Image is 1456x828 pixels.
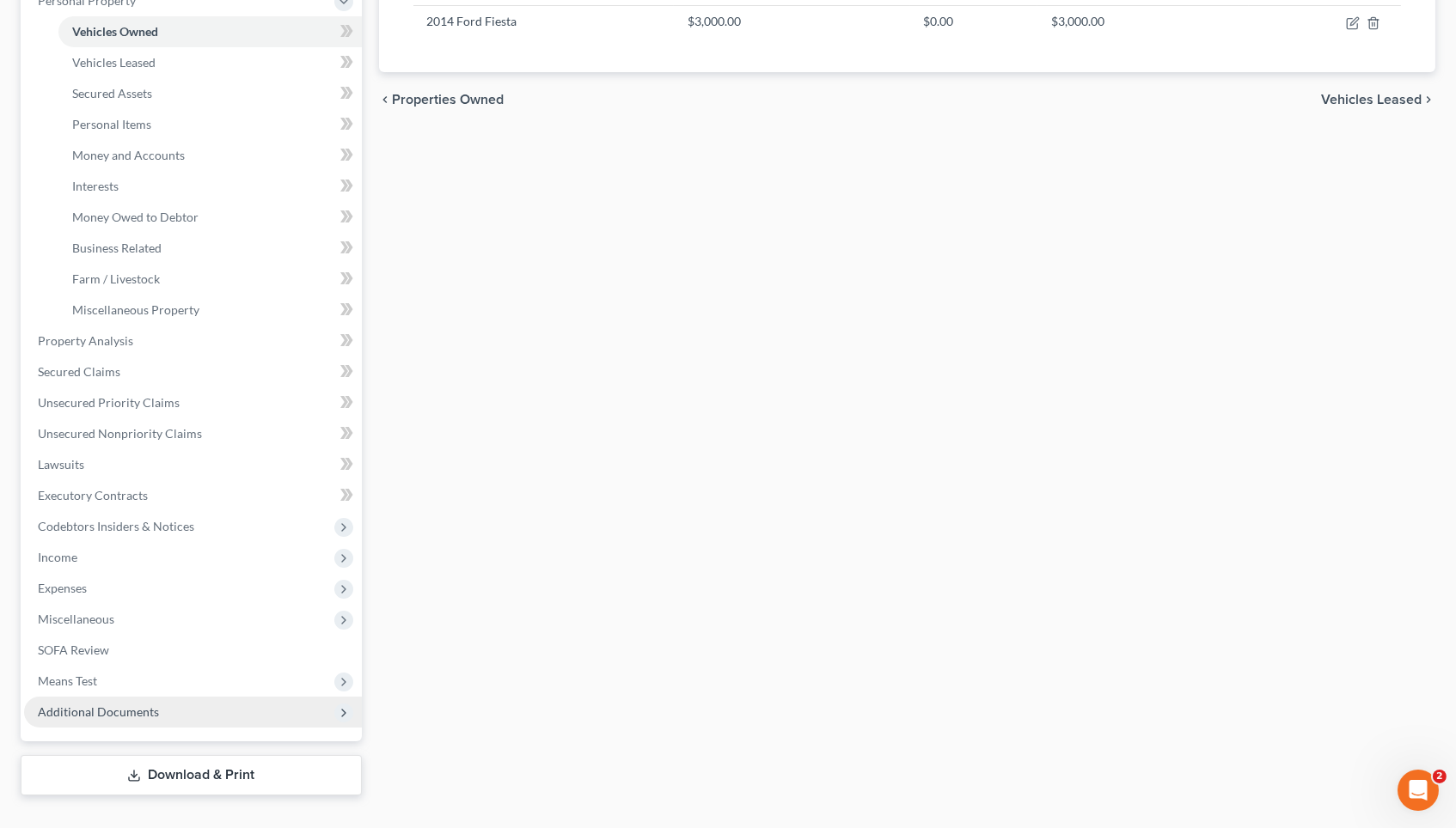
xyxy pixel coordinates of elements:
[1433,770,1447,783] span: 2
[24,387,362,418] a: Unsecured Priority Claims
[1037,5,1249,38] td: $3,000.00
[379,93,393,107] i: chevron_left
[1321,93,1435,107] button: Vehicles Leased chevron_right
[393,93,505,107] span: Properties Owned
[24,326,362,356] a: Property Analysis
[379,93,505,107] button: chevron_left Properties Owned
[1398,770,1439,811] iframe: Intercom live chat
[58,295,362,326] a: Miscellaneous Property
[58,140,362,171] a: Money and Accounts
[1321,93,1422,107] span: Vehicles Leased
[72,271,160,286] span: Farm / Livestock
[1422,93,1435,107] i: chevron_right
[38,612,114,626] span: Miscellaneous
[58,233,362,264] a: Business Related
[24,418,362,449] a: Unsecured Nonpriority Claims
[38,333,133,348] span: Property Analysis
[72,210,199,224] span: Money Owed to Debtor
[38,395,180,410] span: Unsecured Priority Claims
[24,449,362,480] a: Lawsuits
[413,5,674,38] td: 2014 Ford Fiesta
[38,642,109,657] span: SOFA Review
[58,78,362,109] a: Secured Assets
[72,179,119,193] span: Interests
[72,117,151,131] span: Personal Items
[38,704,159,719] span: Additional Documents
[58,264,362,295] a: Farm / Livestock
[38,364,120,379] span: Secured Claims
[72,302,199,317] span: Miscellaneous Property
[24,635,362,666] a: SOFA Review
[58,171,362,202] a: Interests
[72,24,158,39] span: Vehicles Owned
[38,673,97,688] span: Means Test
[38,550,77,564] span: Income
[58,202,362,233] a: Money Owed to Debtor
[38,581,87,595] span: Expenses
[58,109,362,140] a: Personal Items
[72,148,185,162] span: Money and Accounts
[38,426,202,441] span: Unsecured Nonpriority Claims
[910,5,1037,38] td: $0.00
[24,480,362,511] a: Executory Contracts
[674,5,910,38] td: $3,000.00
[24,356,362,387] a: Secured Claims
[72,55,156,70] span: Vehicles Leased
[72,240,162,255] span: Business Related
[21,755,362,795] a: Download & Print
[72,86,152,100] span: Secured Assets
[38,488,148,502] span: Executory Contracts
[58,47,362,78] a: Vehicles Leased
[38,457,84,472] span: Lawsuits
[38,519,194,533] span: Codebtors Insiders & Notices
[58,16,362,47] a: Vehicles Owned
